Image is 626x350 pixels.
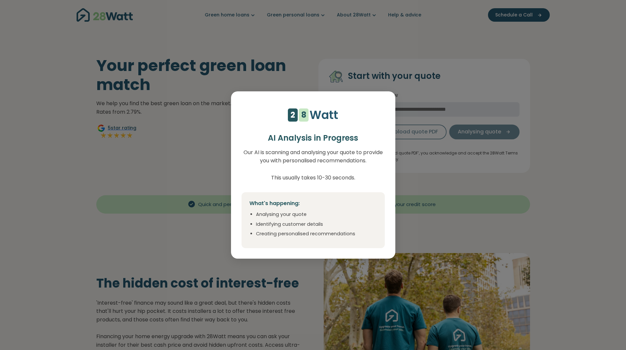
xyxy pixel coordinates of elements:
div: 2 [290,108,295,122]
h2: AI Analysis in Progress [242,133,385,143]
li: Identifying customer details [256,221,377,228]
p: Watt [310,106,338,124]
p: Our AI is scanning and analysing your quote to provide you with personalised recommendations. Thi... [242,148,385,182]
li: Analysing your quote [256,211,377,218]
li: Creating personalised recommendations [256,230,377,238]
h4: What's happening: [249,200,377,207]
div: 8 [301,108,306,122]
